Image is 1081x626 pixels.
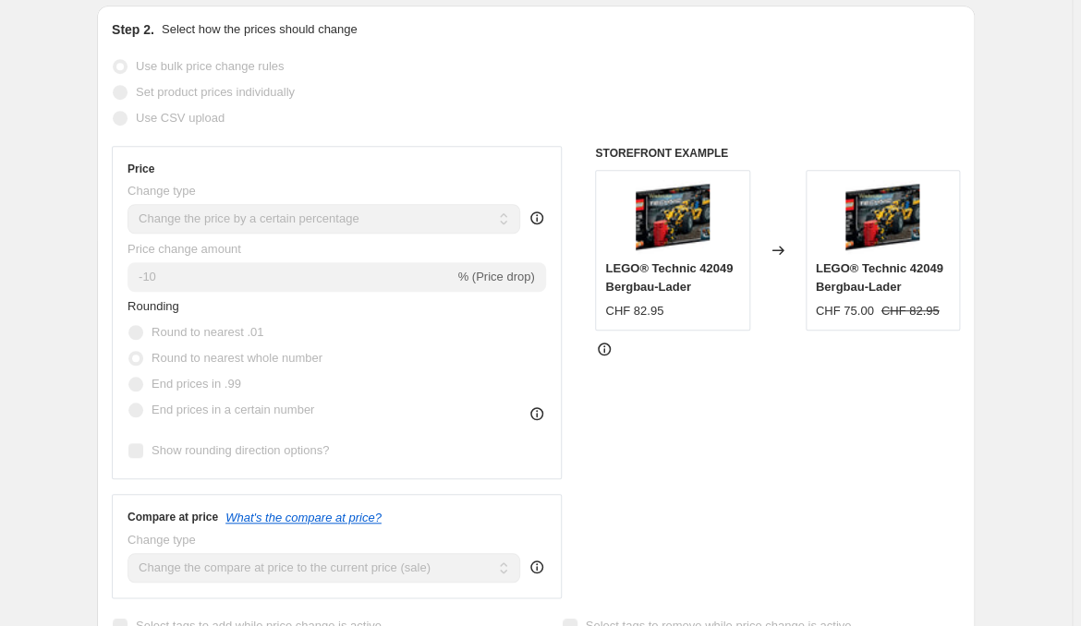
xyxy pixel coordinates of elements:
[605,302,663,320] div: CHF 82.95
[128,242,241,256] span: Price change amount
[152,325,263,339] span: Round to nearest .01
[128,299,179,313] span: Rounding
[528,558,546,576] div: help
[128,162,154,176] h3: Price
[128,262,454,292] input: -15
[136,85,295,99] span: Set product prices individually
[128,510,218,524] h3: Compare at price
[225,511,382,524] button: What's the compare at price?
[457,270,534,283] span: % (Price drop)
[152,403,314,416] span: End prices in a certain number
[816,302,874,320] div: CHF 75.00
[162,20,358,39] p: Select how the prices should change
[881,302,940,320] strike: CHF 82.95
[128,184,196,198] span: Change type
[152,443,329,457] span: Show rounding direction options?
[152,351,322,365] span: Round to nearest whole number
[845,180,919,254] img: 42049_main_80x.jpg
[112,20,154,39] h2: Step 2.
[636,180,710,254] img: 42049_main_80x.jpg
[136,59,284,73] span: Use bulk price change rules
[136,111,225,125] span: Use CSV upload
[605,261,733,294] span: LEGO® Technic 42049 Bergbau-Lader
[128,533,196,547] span: Change type
[595,146,960,161] h6: STOREFRONT EXAMPLE
[152,377,241,391] span: End prices in .99
[816,261,943,294] span: LEGO® Technic 42049 Bergbau-Lader
[528,209,546,227] div: help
